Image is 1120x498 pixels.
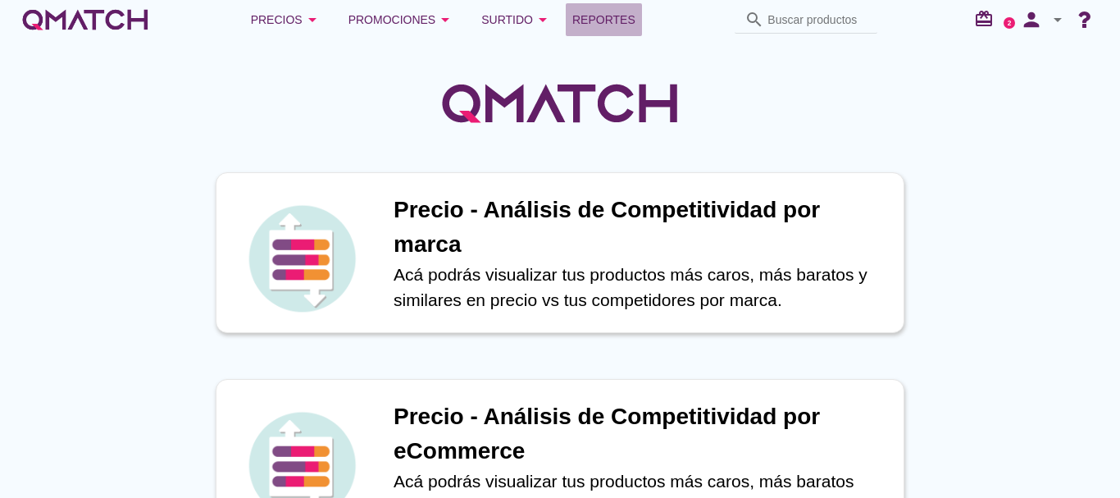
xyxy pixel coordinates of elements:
[238,3,335,36] button: Precios
[348,10,456,30] div: Promociones
[1048,10,1068,30] i: arrow_drop_down
[744,10,764,30] i: search
[1015,8,1048,31] i: person
[251,10,322,30] div: Precios
[572,10,635,30] span: Reportes
[335,3,469,36] button: Promociones
[1004,17,1015,29] a: 2
[481,10,553,30] div: Surtido
[533,10,553,30] i: arrow_drop_down
[435,10,455,30] i: arrow_drop_down
[974,9,1000,29] i: redeem
[437,62,683,144] img: QMatchLogo
[394,262,887,313] p: Acá podrás visualizar tus productos más caros, más baratos y similares en precio vs tus competido...
[1008,19,1012,26] text: 2
[303,10,322,30] i: arrow_drop_down
[193,172,927,333] a: iconPrecio - Análisis de Competitividad por marcaAcá podrás visualizar tus productos más caros, m...
[566,3,642,36] a: Reportes
[468,3,566,36] button: Surtido
[394,193,887,262] h1: Precio - Análisis de Competitividad por marca
[244,201,359,316] img: icon
[767,7,867,33] input: Buscar productos
[394,400,887,468] h1: Precio - Análisis de Competitividad por eCommerce
[20,3,151,36] a: white-qmatch-logo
